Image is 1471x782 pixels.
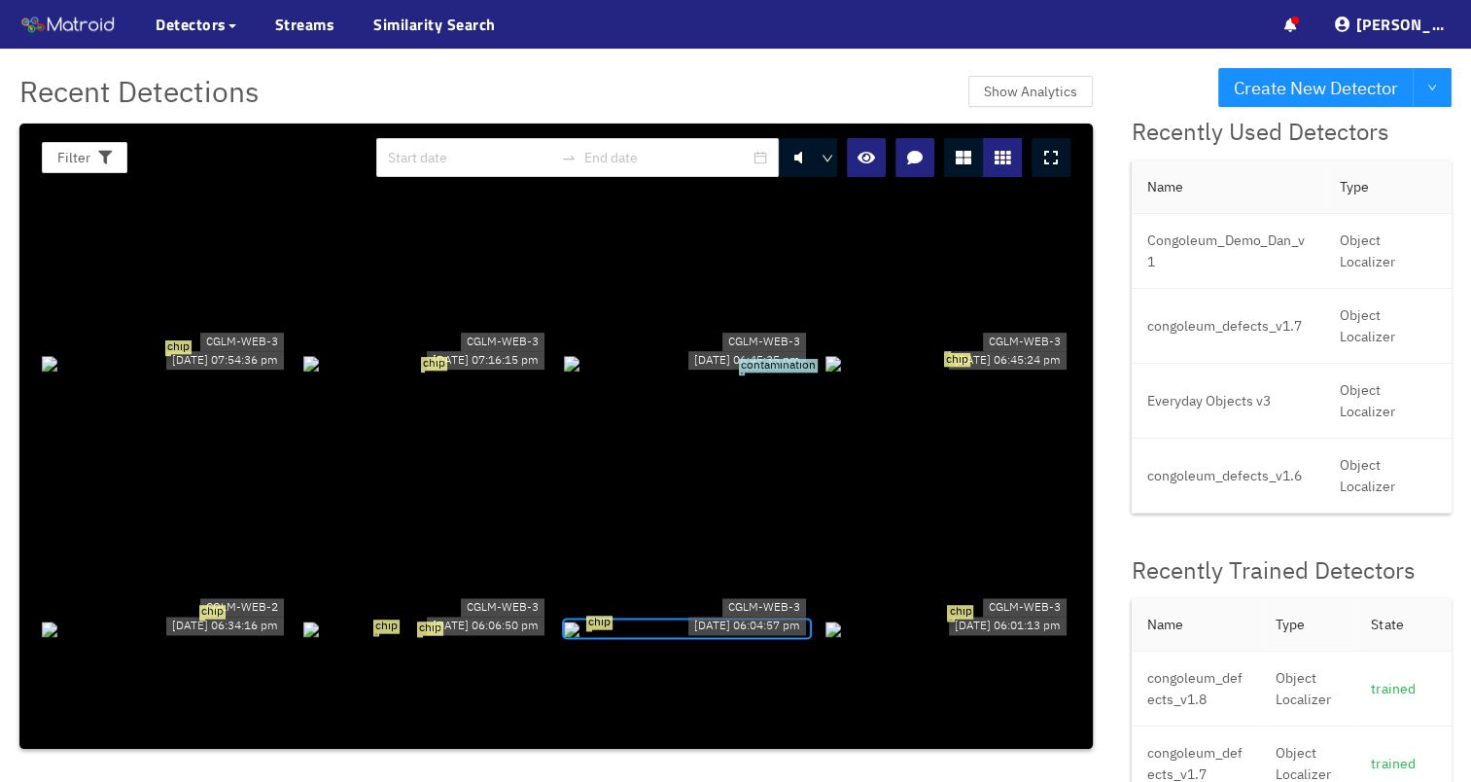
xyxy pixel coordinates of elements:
[949,617,1067,635] div: [DATE] 06:01:13 pm
[1132,439,1323,514] td: congoleum_defects_v1.6
[1260,598,1356,652] th: Type
[19,68,260,114] span: Recent Detections
[1323,160,1452,214] th: Type
[1371,678,1436,699] div: trained
[417,622,443,635] span: chip
[739,359,818,373] span: contamination
[373,621,400,634] span: chip
[461,333,544,351] div: CGLM-WEB-3
[983,333,1067,351] div: CGLM-WEB-3
[561,150,577,165] span: to
[166,617,284,635] div: [DATE] 06:34:16 pm
[166,351,284,370] div: [DATE] 07:54:36 pm
[427,351,544,370] div: [DATE] 07:16:15 pm
[1132,160,1323,214] th: Name
[822,153,833,164] span: down
[57,147,90,168] span: Filter
[1218,68,1414,107] button: Create New Detector
[1427,83,1437,94] span: down
[1323,214,1452,289] td: Object Localizer
[968,76,1093,107] button: Show Analytics
[165,340,192,354] span: chip
[19,11,117,40] img: Matroid logo
[722,333,806,351] div: CGLM-WEB-3
[461,598,544,617] div: CGLM-WEB-3
[947,606,973,620] span: chip
[1234,74,1398,102] span: Create New Detector
[984,81,1077,102] span: Show Analytics
[561,150,577,165] span: swap-right
[1323,439,1452,514] td: Object Localizer
[200,333,284,351] div: CGLM-WEB-3
[586,616,613,629] span: chip
[1132,364,1323,439] td: Everyday Objects v3
[1132,652,1260,727] td: congoleum_defects_v1.8
[1260,652,1356,727] td: Object Localizer
[944,353,970,367] span: chip
[42,142,127,173] button: Filter
[949,351,1067,370] div: [DATE] 06:45:24 pm
[275,13,335,36] a: Streams
[584,147,750,168] input: End date
[688,351,806,370] div: [DATE] 06:45:35 pm
[983,598,1067,617] div: CGLM-WEB-3
[421,357,447,371] span: chip
[1371,753,1436,774] div: trained
[199,605,226,619] span: chip
[688,617,806,635] div: [DATE] 06:04:57 pm
[1355,598,1452,652] th: State
[200,598,284,617] div: CGLM-WEB-2
[1132,289,1323,364] td: congoleum_defects_v1.7
[373,13,496,36] a: Similarity Search
[156,13,227,36] span: Detectors
[1132,214,1323,289] td: Congoleum_Demo_Dan_v1
[1132,114,1452,151] div: Recently Used Detectors
[388,147,553,168] input: Start date
[1132,598,1260,652] th: Name
[722,598,806,617] div: CGLM-WEB-3
[1323,364,1452,439] td: Object Localizer
[1413,68,1452,107] button: down
[427,617,544,635] div: [DATE] 06:06:50 pm
[1323,289,1452,364] td: Object Localizer
[1132,552,1452,589] div: Recently Trained Detectors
